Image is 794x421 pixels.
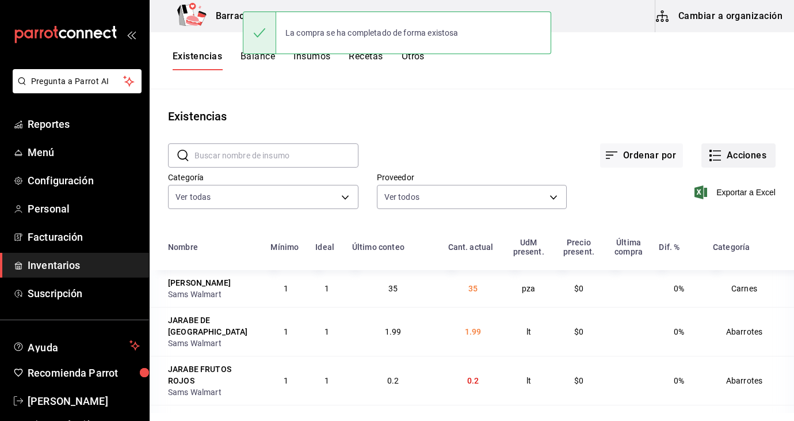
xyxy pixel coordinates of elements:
span: 35 [388,284,398,293]
span: Inventarios [28,257,140,273]
button: Balance [241,51,275,70]
td: Abarrotes [706,307,794,356]
span: Ver todas [175,191,211,203]
span: Personal [28,201,140,217]
span: $0 [574,284,583,293]
h3: Barracruda ([GEOGRAPHIC_DATA]) [207,9,362,23]
span: Facturación [28,229,140,245]
span: 0.2 [467,376,479,385]
div: Precio present. [559,238,598,256]
span: 0.2 [387,376,399,385]
button: Otros [402,51,425,70]
button: Ordenar por [600,143,683,168]
div: JARABE DE [GEOGRAPHIC_DATA] [168,314,257,337]
span: $0 [574,327,583,336]
div: Nombre [168,242,198,252]
div: Categoría [713,242,750,252]
span: Ver todos [384,191,419,203]
button: Recetas [349,51,383,70]
td: pza [505,270,552,307]
div: Última compra [612,238,646,256]
div: Cant. actual [448,242,494,252]
div: Último conteo [352,242,404,252]
span: 1 [284,284,288,293]
span: 1.99 [385,327,402,336]
span: Menú [28,145,140,160]
span: 0% [674,376,684,385]
div: Sams Walmart [168,386,257,398]
button: Exportar a Excel [697,185,776,199]
span: 1 [284,327,288,336]
span: 0% [674,284,684,293]
div: UdM present. [511,238,545,256]
td: lt [505,356,552,405]
button: open_drawer_menu [127,30,136,39]
div: navigation tabs [173,51,425,70]
button: Acciones [701,143,776,168]
button: Existencias [173,51,222,70]
span: Pregunta a Parrot AI [31,75,124,88]
a: Pregunta a Parrot AI [8,84,142,96]
div: Dif. % [659,242,680,252]
div: Existencias [168,108,227,125]
span: 1 [284,376,288,385]
span: $0 [574,376,583,385]
span: 1.99 [465,327,482,336]
td: Abarrotes [706,356,794,405]
span: Recomienda Parrot [28,365,140,381]
div: La compra se ha completado de forma existosa [276,20,468,45]
div: [PERSON_NAME] [168,277,231,289]
button: Insumos [293,51,330,70]
span: 0% [674,327,684,336]
span: [PERSON_NAME] [28,393,140,409]
div: Ideal [315,242,334,252]
label: Proveedor [377,173,567,181]
span: Configuración [28,173,140,188]
span: Ayuda [28,339,125,352]
div: Sams Walmart [168,289,257,300]
div: Sams Walmart [168,337,257,349]
div: JARABE FRUTOS ROJOS [168,363,257,386]
div: Mínimo [270,242,299,252]
td: lt [505,307,552,356]
td: Carnes [706,270,794,307]
span: 35 [468,284,478,293]
input: Buscar nombre de insumo [194,144,358,167]
label: Categoría [168,173,358,181]
span: 1 [325,376,329,385]
span: 1 [325,284,329,293]
button: Pregunta a Parrot AI [13,69,142,93]
span: Suscripción [28,286,140,301]
span: Reportes [28,116,140,132]
span: 1 [325,327,329,336]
